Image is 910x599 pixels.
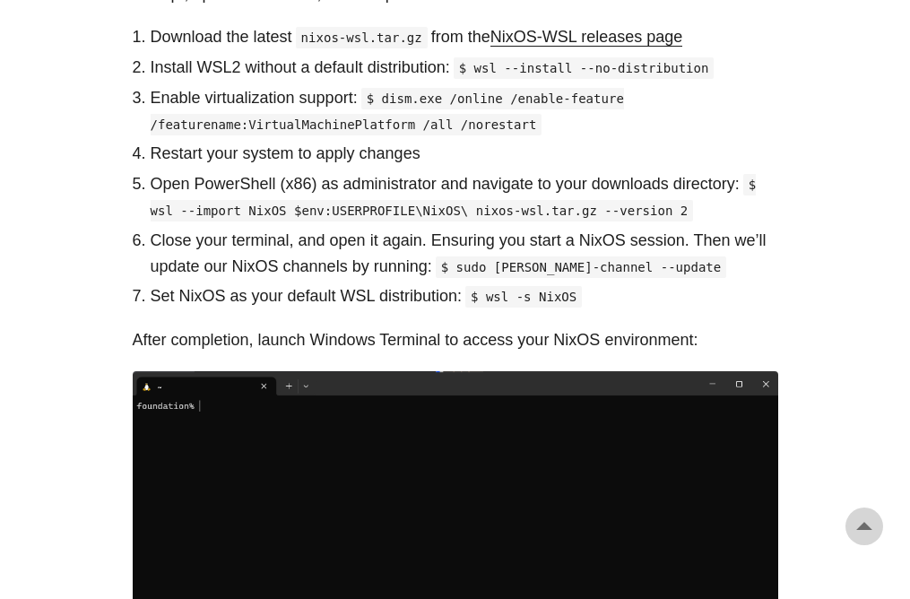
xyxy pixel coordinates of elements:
[151,24,778,50] p: Download the latest from the
[845,508,883,545] a: go to top
[454,57,715,79] code: $ wsl --install --no-distribution
[133,327,778,353] p: After completion, launch Windows Terminal to access your NixOS environment:
[151,171,778,223] p: Open PowerShell (x86) as administrator and navigate to your downloads directory:
[151,88,624,135] code: $ dism.exe /online /enable-feature /featurename:VirtualMachinePlatform /all /norestart
[436,256,727,278] code: $ sudo [PERSON_NAME]-channel --update
[151,55,778,81] p: Install WSL2 without a default distribution:
[465,286,582,308] code: $ wsl -s NixOS
[151,85,778,137] p: Enable virtualization support:
[151,283,778,309] p: Set NixOS as your default WSL distribution:
[151,228,778,280] p: Close your terminal, and open it again. Ensuring you start a NixOS session. Then we’ll update our...
[296,27,428,48] code: nixos-wsl.tar.gz
[151,141,778,167] p: Restart your system to apply changes
[490,28,682,46] a: NixOS-WSL releases page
